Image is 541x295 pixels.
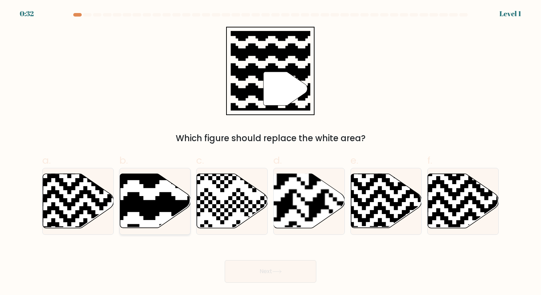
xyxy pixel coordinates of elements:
[46,132,495,145] div: Which figure should replace the white area?
[225,260,316,283] button: Next
[196,153,204,167] span: c.
[119,153,128,167] span: b.
[20,8,34,19] div: 0:32
[427,153,432,167] span: f.
[263,72,307,106] g: "
[499,8,521,19] div: Level 1
[350,153,358,167] span: e.
[42,153,51,167] span: a.
[273,153,282,167] span: d.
